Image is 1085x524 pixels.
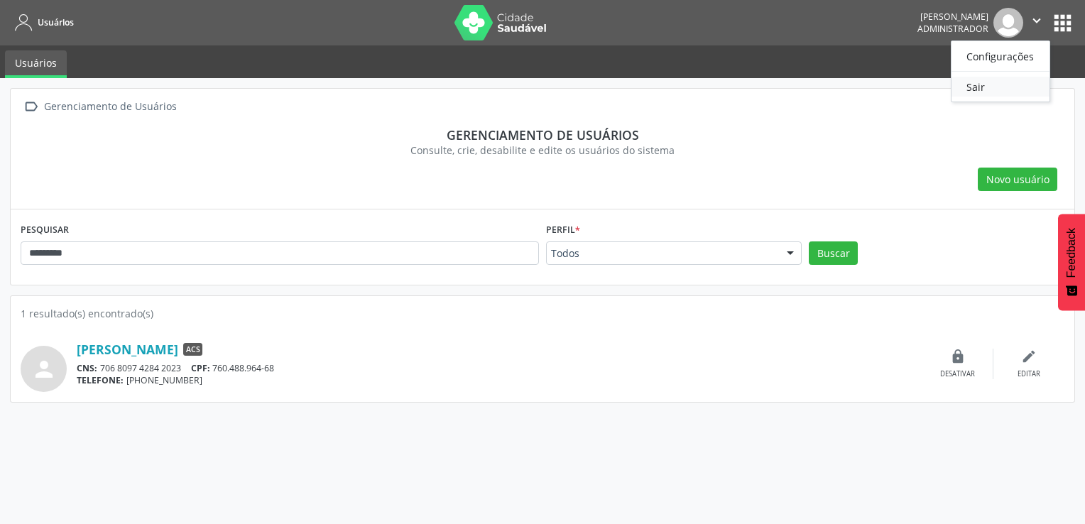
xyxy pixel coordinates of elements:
i:  [1029,13,1045,28]
div: Editar [1018,369,1040,379]
a:  Gerenciamento de Usuários [21,97,179,117]
a: Usuários [10,11,74,34]
span: Feedback [1065,228,1078,278]
span: TELEFONE: [77,374,124,386]
button: Novo usuário [978,168,1057,192]
ul:  [951,40,1050,102]
i: person [31,356,57,382]
i: lock [950,349,966,364]
a: Usuários [5,50,67,78]
img: img [993,8,1023,38]
button: Buscar [809,241,858,266]
button: Feedback - Mostrar pesquisa [1058,214,1085,310]
button: apps [1050,11,1075,36]
label: Perfil [546,219,580,241]
i: edit [1021,349,1037,364]
a: [PERSON_NAME] [77,342,178,357]
span: Administrador [917,23,988,35]
span: CPF: [191,362,210,374]
span: Todos [551,246,773,261]
div: Consulte, crie, desabilite e edite os usuários do sistema [31,143,1054,158]
div: Gerenciamento de usuários [31,127,1054,143]
span: Usuários [38,16,74,28]
a: Sair [952,77,1049,97]
button:  [1023,8,1050,38]
span: Novo usuário [986,172,1049,187]
i:  [21,97,41,117]
div: [PERSON_NAME] [917,11,988,23]
div: 1 resultado(s) encontrado(s) [21,306,1064,321]
div: [PHONE_NUMBER] [77,374,922,386]
span: CNS: [77,362,97,374]
div: 706 8097 4284 2023 760.488.964-68 [77,362,922,374]
a: Configurações [952,46,1049,66]
span: ACS [183,343,202,356]
div: Desativar [940,369,975,379]
div: Gerenciamento de Usuários [41,97,179,117]
label: PESQUISAR [21,219,69,241]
